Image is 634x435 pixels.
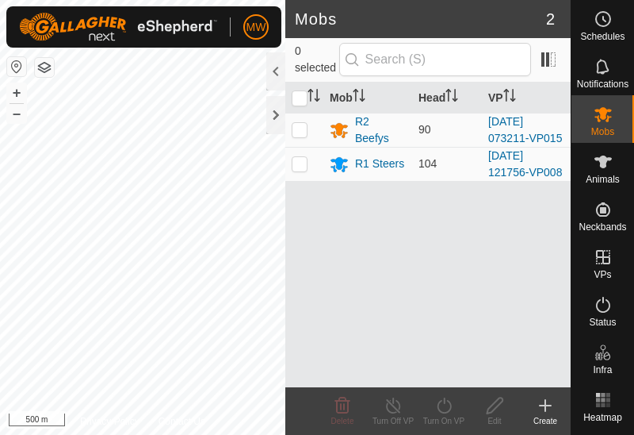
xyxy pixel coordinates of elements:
[503,91,516,104] p-sorticon: Activate to sort
[418,157,437,170] span: 104
[35,58,54,77] button: Map Layers
[323,83,412,114] th: Mob
[469,415,520,427] div: Edit
[488,115,562,144] a: [DATE] 073211-VP015
[355,114,406,147] div: R2 Beefys
[546,7,555,31] span: 2
[594,270,611,279] span: VPs
[7,57,26,76] button: Reset Map
[355,156,404,172] div: R1 Steers
[80,414,139,429] a: Privacy Policy
[580,32,624,41] span: Schedules
[19,13,217,41] img: Gallagher Logo
[158,414,205,429] a: Contact Us
[7,104,26,123] button: –
[307,91,320,104] p-sorticon: Activate to sort
[579,222,626,232] span: Neckbands
[7,83,26,102] button: +
[295,10,546,29] h2: Mobs
[445,91,458,104] p-sorticon: Activate to sort
[331,417,354,425] span: Delete
[488,149,562,179] a: [DATE] 121756-VP008
[368,415,418,427] div: Turn Off VP
[593,365,612,375] span: Infra
[353,91,365,104] p-sorticon: Activate to sort
[583,413,622,422] span: Heatmap
[412,83,482,114] th: Head
[586,175,620,184] span: Animals
[589,318,616,327] span: Status
[577,79,628,89] span: Notifications
[418,415,469,427] div: Turn On VP
[520,415,571,427] div: Create
[295,43,339,76] span: 0 selected
[591,127,614,137] span: Mobs
[418,123,431,136] span: 90
[246,19,266,36] span: MW
[482,83,571,114] th: VP
[339,43,531,76] input: Search (S)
